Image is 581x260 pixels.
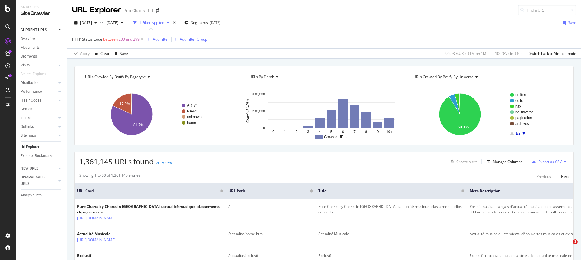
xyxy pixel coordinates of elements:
[246,99,250,123] text: Crawled URLs
[228,188,301,194] span: URL Path
[318,231,464,237] div: Actualité Musicale
[160,160,172,165] div: +53.5%
[21,192,42,198] div: Analysis Info
[187,109,197,113] text: NAV/*
[386,130,392,134] text: 10+
[537,174,551,179] div: Previous
[295,130,297,134] text: 2
[21,132,57,139] a: Sitemaps
[21,124,34,130] div: Outlinks
[21,10,62,17] div: SiteCrawler
[448,157,477,166] button: Create alert
[538,159,562,164] div: Export as CSV
[445,51,487,56] div: 96.03 % URLs ( 1M on 1M )
[228,204,313,209] div: /
[21,115,31,121] div: Inlinks
[79,88,239,141] svg: A chart.
[408,88,567,141] svg: A chart.
[493,159,522,164] div: Manage Columns
[187,115,202,119] text: unknown
[72,18,99,28] button: [DATE]
[537,173,551,180] button: Previous
[318,188,452,194] span: Title
[21,97,57,104] a: HTTP Codes
[21,97,41,104] div: HTTP Codes
[79,173,140,180] div: Showing 1 to 50 of 1,361,145 entries
[99,19,104,25] span: vs
[515,122,529,126] text: archives
[77,237,116,243] a: [URL][DOMAIN_NAME]
[515,110,534,114] text: noUniverse
[77,204,223,215] div: Pure Charts by Charts in [GEOGRAPHIC_DATA] : actualité musique, classements, clips, concerts
[77,215,116,221] a: [URL][DOMAIN_NAME]
[21,165,38,172] div: NEW URLS
[515,98,523,103] text: edito
[21,53,37,60] div: Segments
[21,165,57,172] a: NEW URLS
[529,51,576,56] div: Switch back to Simple mode
[119,35,140,44] span: 200 and 299
[228,231,313,237] div: /actualite/home.html
[77,253,135,258] div: Exclusif
[180,37,207,42] div: Add Filter Group
[123,8,153,14] div: PureCharts - FR
[484,158,522,165] button: Manage Columns
[187,121,196,125] text: home
[187,103,197,108] text: ART/*
[120,51,128,56] div: Save
[182,18,223,28] button: Segments[DATE]
[104,20,118,25] span: 2025 Jul. 13th
[515,93,526,97] text: entites
[318,253,464,258] div: Exclusif
[560,18,576,28] button: Save
[21,106,34,112] div: Content
[21,124,57,130] a: Outlinks
[530,157,562,166] button: Export as CSV
[459,125,469,129] text: 91.1%
[133,123,144,127] text: 81.7%
[21,45,63,51] a: Movements
[244,88,403,141] svg: A chart.
[560,239,575,254] iframe: Intercom live chat
[21,27,57,33] a: CURRENT URLS
[139,20,164,25] div: 1 Filter Applied
[80,20,92,25] span: 2025 Sep. 12th
[518,5,576,15] input: Find a URL
[330,130,332,134] text: 5
[85,74,146,79] span: URLs Crawled By Botify By pagetype
[515,131,520,135] text: 1/2
[252,109,265,113] text: 200,000
[145,36,169,43] button: Add Filter
[252,92,265,96] text: 400,000
[272,130,274,134] text: 0
[376,130,379,134] text: 9
[72,49,90,58] button: Apply
[456,159,477,164] div: Create alert
[21,62,57,68] a: Visits
[21,27,47,33] div: CURRENT URLS
[249,74,274,79] span: URLs by Depth
[568,20,576,25] div: Save
[172,20,177,26] div: times
[104,18,126,28] button: [DATE]
[21,80,57,86] a: Distribution
[21,144,39,150] div: Url Explorer
[153,37,169,42] div: Add Filter
[21,174,51,187] div: DISAPPEARED URLS
[21,62,30,68] div: Visits
[248,72,399,82] h4: URLs by Depth
[21,174,57,187] a: DISAPPEARED URLS
[210,20,221,25] div: [DATE]
[318,204,464,215] div: Pure Charts by Charts in [GEOGRAPHIC_DATA] : actualité musique, classements, clips, concerts
[191,20,208,25] span: Segments
[413,74,474,79] span: URLs Crawled By Botify By universe
[80,51,90,56] div: Apply
[21,5,62,10] div: Analytics
[228,253,313,258] div: /actualite/exclusif
[21,88,57,95] a: Performance
[353,130,356,134] text: 7
[172,36,207,43] button: Add Filter Group
[495,51,522,56] div: 100 % Visits ( 40 )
